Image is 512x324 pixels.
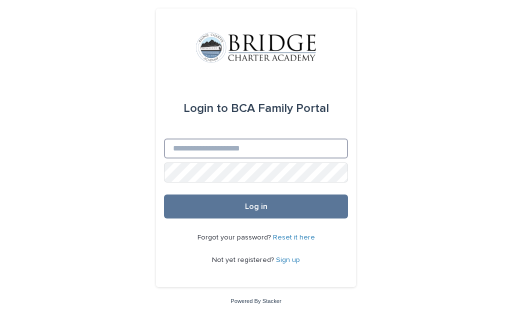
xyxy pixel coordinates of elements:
[273,234,315,241] a: Reset it here
[183,102,228,114] span: Login to
[245,202,267,210] span: Log in
[212,256,276,263] span: Not yet registered?
[196,32,316,62] img: V1C1m3IdTEidaUdm9Hs0
[276,256,300,263] a: Sign up
[164,194,348,218] button: Log in
[183,94,329,122] div: BCA Family Portal
[197,234,273,241] span: Forgot your password?
[230,298,281,304] a: Powered By Stacker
